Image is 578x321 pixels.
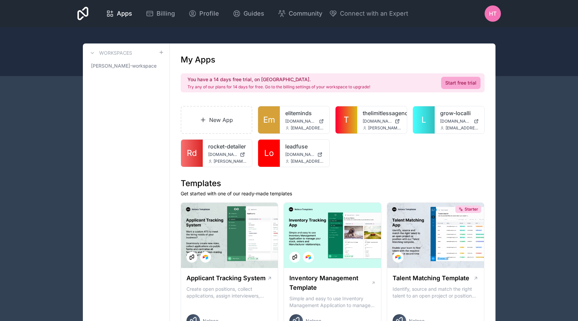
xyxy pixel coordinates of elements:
h1: Inventory Management Template [289,273,371,292]
a: Rd [181,140,203,167]
h1: Templates [181,178,485,189]
span: Rd [187,148,197,159]
span: L [421,114,426,125]
a: thelimitlessagency [363,109,401,117]
p: Create open positions, collect applications, assign interviewers, centralise candidate feedback a... [186,286,273,299]
img: Airtable Logo [306,254,311,260]
a: [PERSON_NAME]-workspace [88,60,164,72]
a: New App [181,106,253,134]
a: rocket-detailer [208,142,247,150]
span: HT [489,10,496,18]
span: Apps [117,9,132,18]
span: Lo [264,148,274,159]
span: Profile [199,9,219,18]
span: [PERSON_NAME][EMAIL_ADDRESS][DOMAIN_NAME] [368,125,401,131]
img: Airtable Logo [395,254,401,260]
span: [EMAIL_ADDRESS][DOMAIN_NAME] [291,159,324,164]
a: Billing [140,6,180,21]
button: Connect with an Expert [329,9,408,18]
a: [DOMAIN_NAME] [440,119,479,124]
span: Community [289,9,322,18]
span: Guides [243,9,264,18]
a: [DOMAIN_NAME] [363,119,401,124]
a: Guides [227,6,270,21]
a: T [336,106,357,133]
a: Start free trial [441,77,481,89]
h1: My Apps [181,54,215,65]
p: Identify, source and match the right talent to an open project or position with our Talent Matchi... [393,286,479,299]
a: Profile [183,6,224,21]
a: Em [258,106,280,133]
a: Community [272,6,328,21]
a: eliteminds [285,109,324,117]
p: Simple and easy to use Inventory Management Application to manage your stock, orders and Manufact... [289,295,376,309]
span: [DOMAIN_NAME] [363,119,392,124]
a: leadfuse [285,142,324,150]
p: Try any of our plans for 14 days for free. Go to the billing settings of your workspace to upgrade! [187,84,370,90]
span: Em [263,114,275,125]
span: Starter [465,207,478,212]
a: [DOMAIN_NAME] [285,119,324,124]
a: Lo [258,140,280,167]
span: [PERSON_NAME]-workspace [91,63,157,69]
span: [DOMAIN_NAME] [440,119,471,124]
span: [DOMAIN_NAME] [285,119,316,124]
h1: Talent Matching Template [393,273,469,283]
span: [EMAIL_ADDRESS][DOMAIN_NAME] [446,125,479,131]
a: Apps [101,6,138,21]
span: [DOMAIN_NAME] [285,152,314,157]
span: Connect with an Expert [340,9,408,18]
a: grow-localli [440,109,479,117]
img: Airtable Logo [203,254,208,260]
span: [PERSON_NAME][EMAIL_ADDRESS][DOMAIN_NAME] [214,159,247,164]
span: [EMAIL_ADDRESS][DOMAIN_NAME] [291,125,324,131]
a: [DOMAIN_NAME] [208,152,247,157]
a: L [413,106,435,133]
h1: Applicant Tracking System [186,273,266,283]
p: Get started with one of our ready-made templates [181,190,485,197]
h2: You have a 14 days free trial, on [GEOGRAPHIC_DATA]. [187,76,370,83]
span: [DOMAIN_NAME] [208,152,237,157]
span: T [344,114,349,125]
h3: Workspaces [99,50,132,56]
a: Workspaces [88,49,132,57]
span: Billing [157,9,175,18]
a: [DOMAIN_NAME] [285,152,324,157]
